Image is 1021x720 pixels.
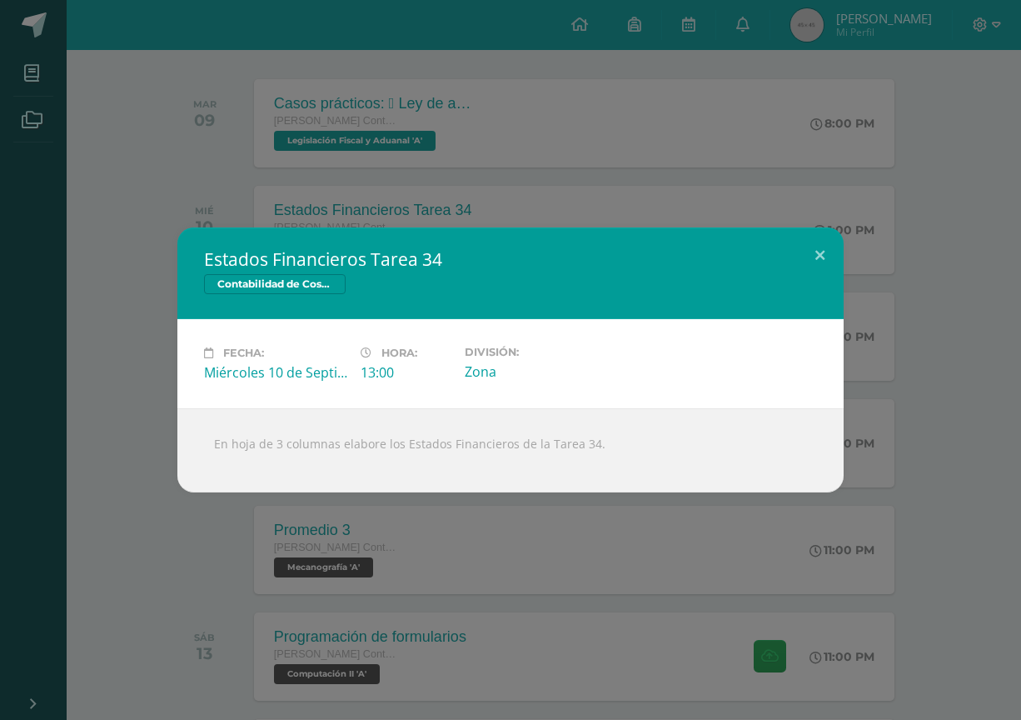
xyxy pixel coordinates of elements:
[204,274,346,294] span: Contabilidad de Costos
[465,346,608,358] label: División:
[465,362,608,381] div: Zona
[381,347,417,359] span: Hora:
[177,408,844,492] div:  En hoja de 3 columnas elabore los Estados Financieros de la Tarea 34.
[204,363,347,382] div: Miércoles 10 de Septiembre
[204,247,817,271] h2: Estados Financieros Tarea 34
[361,363,451,382] div: 13:00
[796,227,844,284] button: Close (Esc)
[223,347,264,359] span: Fecha:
